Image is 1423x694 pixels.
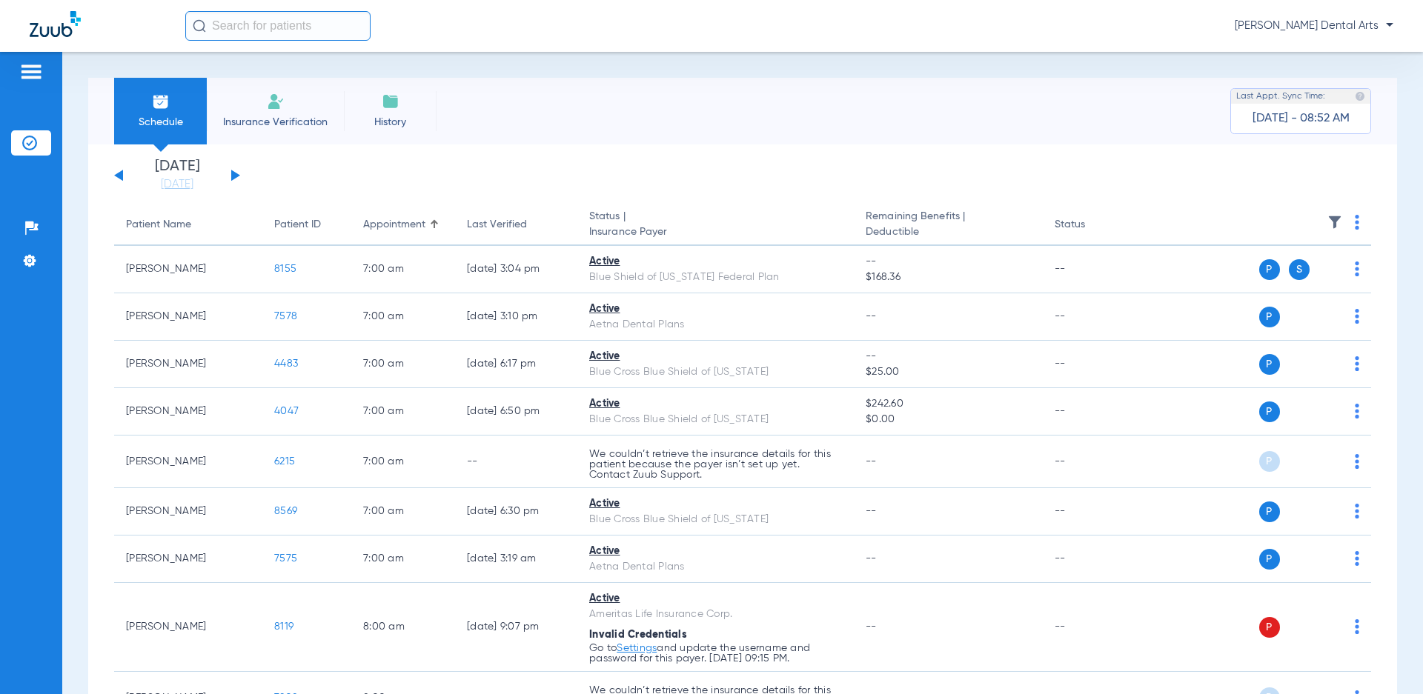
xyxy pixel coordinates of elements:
td: 7:00 AM [351,535,455,583]
span: Deductible [866,224,1030,240]
span: 6215 [274,456,295,467]
span: 7578 [274,311,297,321]
input: Search for patients [185,11,371,41]
a: [DATE] [133,177,222,192]
span: P [1259,549,1280,570]
iframe: Chat Widget [1349,623,1423,694]
td: 8:00 AM [351,583,455,672]
div: Active [589,396,842,412]
img: group-dot-blue.svg [1355,504,1359,518]
span: P [1259,401,1280,422]
div: Aetna Dental Plans [589,317,842,333]
td: -- [1043,535,1143,583]
span: Invalid Credentials [589,630,687,640]
span: -- [866,553,877,564]
span: 8119 [274,621,293,632]
td: [DATE] 9:07 PM [455,583,577,672]
span: History [355,115,425,130]
td: 7:00 AM [351,488,455,535]
img: group-dot-blue.svg [1355,404,1359,418]
img: History [382,93,399,110]
img: group-dot-blue.svg [1355,215,1359,230]
span: -- [866,311,877,321]
td: [PERSON_NAME] [114,341,262,388]
td: 7:00 AM [351,246,455,293]
th: Remaining Benefits | [854,204,1042,246]
span: P [1259,501,1280,522]
img: hamburger-icon [19,63,43,81]
span: Schedule [125,115,196,130]
td: [DATE] 6:17 PM [455,341,577,388]
td: [PERSON_NAME] [114,436,262,488]
td: [PERSON_NAME] [114,583,262,672]
td: -- [1043,388,1143,436]
span: P [1259,451,1280,472]
span: P [1259,354,1280,375]
div: Patient Name [126,217,191,233]
span: 4047 [274,406,299,416]
span: S [1289,259,1310,280]
td: 7:00 AM [351,388,455,436]
img: Zuub Logo [30,11,81,37]
td: [DATE] 3:10 PM [455,293,577,341]
div: Blue Shield of [US_STATE] Federal Plan [589,270,842,285]
div: Active [589,301,842,317]
td: -- [1043,583,1143,672]
span: 7575 [274,553,297,564]
td: [DATE] 6:50 PM [455,388,577,436]
p: Go to and update the username and password for this payer. [DATE] 09:15 PM. [589,643,842,664]
div: Active [589,544,842,559]
div: Appointment [363,217,443,233]
span: [PERSON_NAME] Dental Arts [1235,19,1393,33]
td: [PERSON_NAME] [114,246,262,293]
span: -- [866,506,877,516]
div: Last Verified [467,217,527,233]
li: [DATE] [133,159,222,192]
td: 7:00 AM [351,293,455,341]
a: Settings [617,643,657,653]
td: [PERSON_NAME] [114,535,262,583]
div: Appointment [363,217,425,233]
span: $242.60 [866,396,1030,412]
div: Active [589,349,842,364]
div: Blue Cross Blue Shield of [US_STATE] [589,364,842,380]
span: [DATE] - 08:52 AM [1253,111,1350,126]
img: Manual Insurance Verification [267,93,285,110]
span: -- [866,349,1030,364]
td: -- [1043,246,1143,293]
span: 8569 [274,506,297,516]
span: Insurance Verification [218,115,333,130]
img: group-dot-blue.svg [1355,261,1359,276]
td: [PERSON_NAME] [114,488,262,535]
span: -- [866,621,877,632]
td: 7:00 AM [351,341,455,388]
td: [PERSON_NAME] [114,293,262,341]
span: Insurance Payer [589,224,842,240]
img: filter.svg [1327,215,1342,230]
span: Last Appt. Sync Time: [1236,89,1325,104]
div: Blue Cross Blue Shield of [US_STATE] [589,512,842,527]
span: $168.36 [866,270,1030,285]
img: group-dot-blue.svg [1355,551,1359,566]
span: 4483 [274,358,298,369]
td: [DATE] 3:04 PM [455,246,577,293]
td: 7:00 AM [351,436,455,488]
td: -- [1043,293,1143,341]
div: Active [589,496,842,512]
div: Last Verified [467,217,565,233]
div: Blue Cross Blue Shield of [US_STATE] [589,412,842,427]
p: We couldn’t retrieve the insurance details for this patient because the payer isn’t set up yet. C... [589,449,842,480]
th: Status [1043,204,1143,246]
td: [DATE] 3:19 AM [455,535,577,583]
img: group-dot-blue.svg [1355,309,1359,324]
span: $25.00 [866,364,1030,380]
div: Patient ID [274,217,339,233]
td: [DATE] 6:30 PM [455,488,577,535]
img: Schedule [152,93,170,110]
td: [PERSON_NAME] [114,388,262,436]
td: -- [1043,341,1143,388]
div: Ameritas Life Insurance Corp. [589,607,842,622]
div: Active [589,254,842,270]
div: Patient Name [126,217,251,233]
